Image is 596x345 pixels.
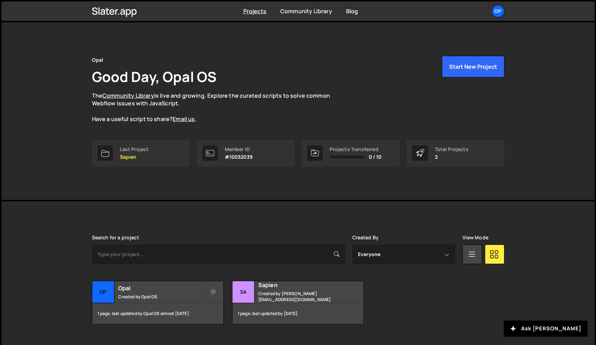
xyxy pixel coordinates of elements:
span: 0 / 10 [369,154,382,160]
button: Ask [PERSON_NAME] [504,321,588,337]
h2: Sapien [258,281,343,289]
a: Op [492,5,504,17]
div: 1 page, last updated by [DATE] [232,303,364,324]
p: The is live and growing. Explore the curated scripts to solve common Webflow issues with JavaScri... [92,92,344,123]
div: Member ID [225,147,253,152]
div: Opal [92,56,103,64]
div: Total Projects [435,147,468,152]
h1: Good Day, Opal OS [92,67,217,86]
label: View Mode [462,235,488,240]
label: Search for a project [92,235,139,240]
a: Projects [243,7,266,15]
a: Community Library [280,7,332,15]
a: Community Library [102,92,154,99]
a: Last Project Sapien [92,140,190,166]
input: Type your project... [92,245,345,264]
p: Sapien [120,154,149,160]
p: 2 [435,154,468,160]
div: 1 page, last updated by Opal OS almost [DATE] [92,303,223,324]
a: Sa Sapien Created by [PERSON_NAME][EMAIL_ADDRESS][DOMAIN_NAME] 1 page, last updated by [DATE] [232,281,364,324]
p: #10032039 [225,154,253,160]
a: Blog [346,7,358,15]
div: Op [92,281,114,303]
div: Projects Transferred [330,147,382,152]
small: Created by [PERSON_NAME][EMAIL_ADDRESS][DOMAIN_NAME] [258,291,343,302]
h2: Opal [118,284,202,292]
a: Email us [173,115,195,123]
button: Start New Project [442,56,504,77]
a: Op Opal Created by Opal OS 1 page, last updated by Opal OS almost [DATE] [92,281,224,324]
div: Last Project [120,147,149,152]
small: Created by Opal OS [118,294,202,300]
label: Created By [352,235,379,240]
div: Sa [232,281,254,303]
